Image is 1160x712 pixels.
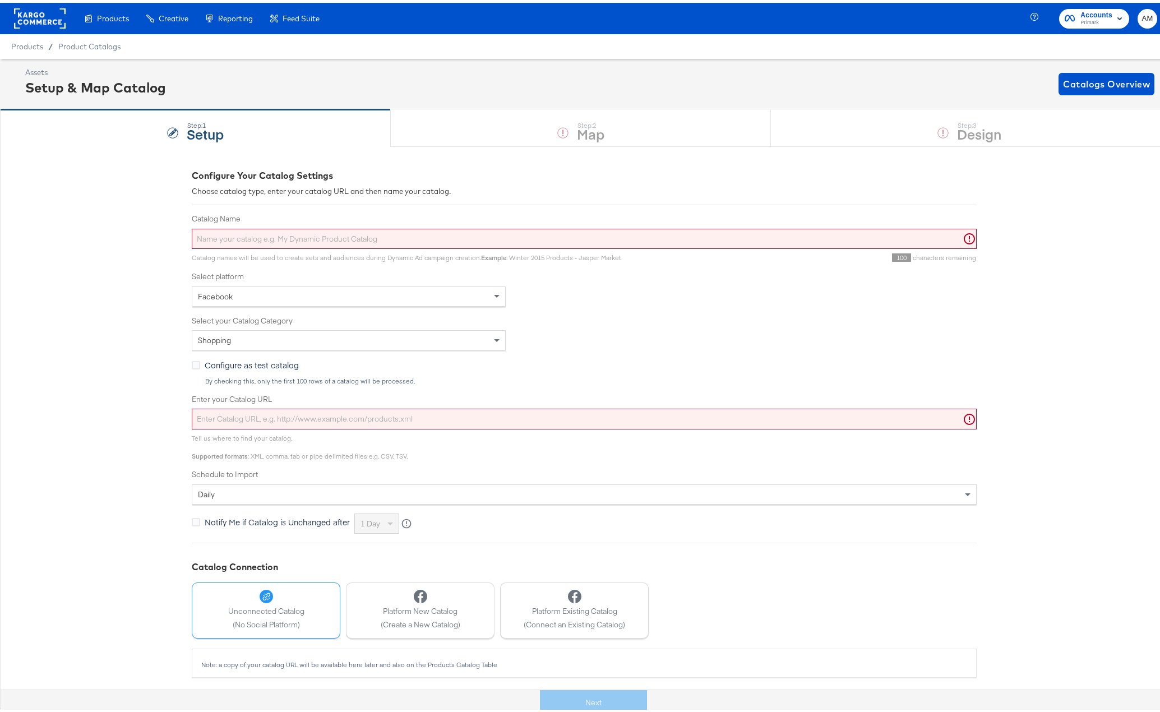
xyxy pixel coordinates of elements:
[205,357,299,368] span: Configure as test catalog
[524,603,625,614] span: Platform Existing Catalog
[192,269,977,279] label: Select platform
[381,617,460,627] span: (Create a New Catalog)
[192,580,340,636] button: Unconnected Catalog(No Social Platform)
[205,514,350,525] span: Notify Me if Catalog is Unchanged after
[228,617,304,627] span: (No Social Platform)
[192,167,977,179] div: Configure Your Catalog Settings
[1059,70,1154,93] button: Catalogs Overview
[201,658,968,666] div: Note: a copy of your catalog URL will be available here later and also on the Products Catalog Table
[500,580,649,636] button: Platform Existing Catalog(Connect an Existing Catalog)
[621,251,977,260] div: characters remaining
[1080,16,1112,25] span: Primark
[198,289,233,299] span: Facebook
[346,580,494,636] button: Platform New Catalog(Create a New Catalog)
[1080,7,1112,19] span: Accounts
[192,391,977,402] label: Enter your Catalog URL
[1059,6,1129,26] button: AccountsPrimark
[192,431,408,457] span: Tell us where to find your catalog. : XML, comma, tab or pipe delimited files e.g. CSV, TSV.
[192,183,977,194] div: Choose catalog type, enter your catalog URL and then name your catalog.
[192,226,977,247] input: Name your catalog e.g. My Dynamic Product Catalog
[187,122,224,140] strong: Setup
[892,251,911,259] span: 100
[481,251,506,259] strong: Example
[159,11,188,20] span: Creative
[25,75,166,94] div: Setup & Map Catalog
[192,449,248,457] strong: Supported formats
[524,617,625,627] span: (Connect an Existing Catalog)
[361,516,380,526] span: 1 day
[1138,6,1157,26] button: AM
[192,558,977,571] div: Catalog Connection
[192,251,621,259] span: Catalog names will be used to create sets and audiences during Dynamic Ad campaign creation. : Wi...
[192,466,977,477] label: Schedule to Import
[218,11,253,20] span: Reporting
[228,603,304,614] span: Unconnected Catalog
[283,11,320,20] span: Feed Suite
[192,406,977,427] input: Enter Catalog URL, e.g. http://www.example.com/products.xml
[192,313,977,323] label: Select your Catalog Category
[198,487,215,497] span: daily
[381,603,460,614] span: Platform New Catalog
[1142,10,1153,22] span: AM
[25,64,166,75] div: Assets
[11,39,43,48] span: Products
[58,39,121,48] a: Product Catalogs
[198,332,231,343] span: Shopping
[1063,73,1150,89] span: Catalogs Overview
[192,211,977,221] label: Catalog Name
[97,11,129,20] span: Products
[205,375,977,382] div: By checking this, only the first 100 rows of a catalog will be processed.
[187,119,224,127] div: Step: 1
[43,39,58,48] span: /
